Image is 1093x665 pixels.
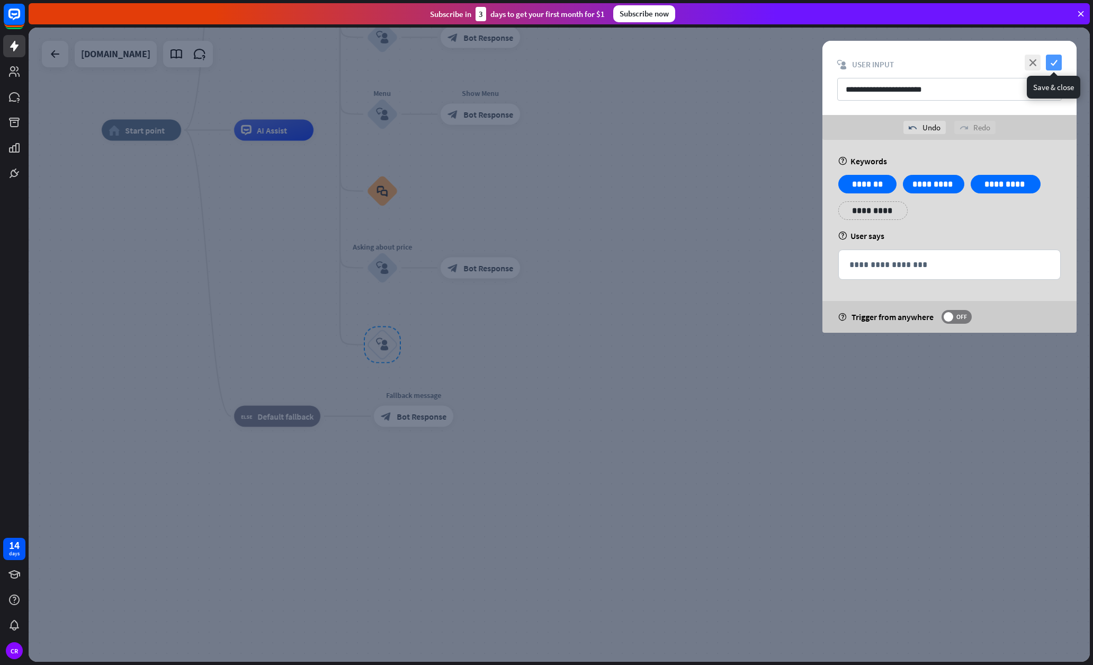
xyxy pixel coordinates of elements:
[960,123,968,132] i: redo
[903,121,946,134] div: Undo
[838,313,846,321] i: help
[8,4,40,36] button: Open LiveChat chat widget
[838,157,847,165] i: help
[430,7,605,21] div: Subscribe in days to get your first month for $1
[6,642,23,659] div: CR
[1025,55,1041,70] i: close
[9,540,20,550] div: 14
[476,7,486,21] div: 3
[837,60,847,69] i: block_user_input
[909,123,917,132] i: undo
[838,156,1061,166] div: Keywords
[852,59,894,69] span: User Input
[613,5,675,22] div: Subscribe now
[852,312,934,322] span: Trigger from anywhere
[838,232,847,240] i: help
[1046,55,1062,70] i: check
[9,550,20,557] div: days
[953,313,970,321] span: OFF
[3,538,25,560] a: 14 days
[838,230,1061,241] div: User says
[954,121,996,134] div: Redo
